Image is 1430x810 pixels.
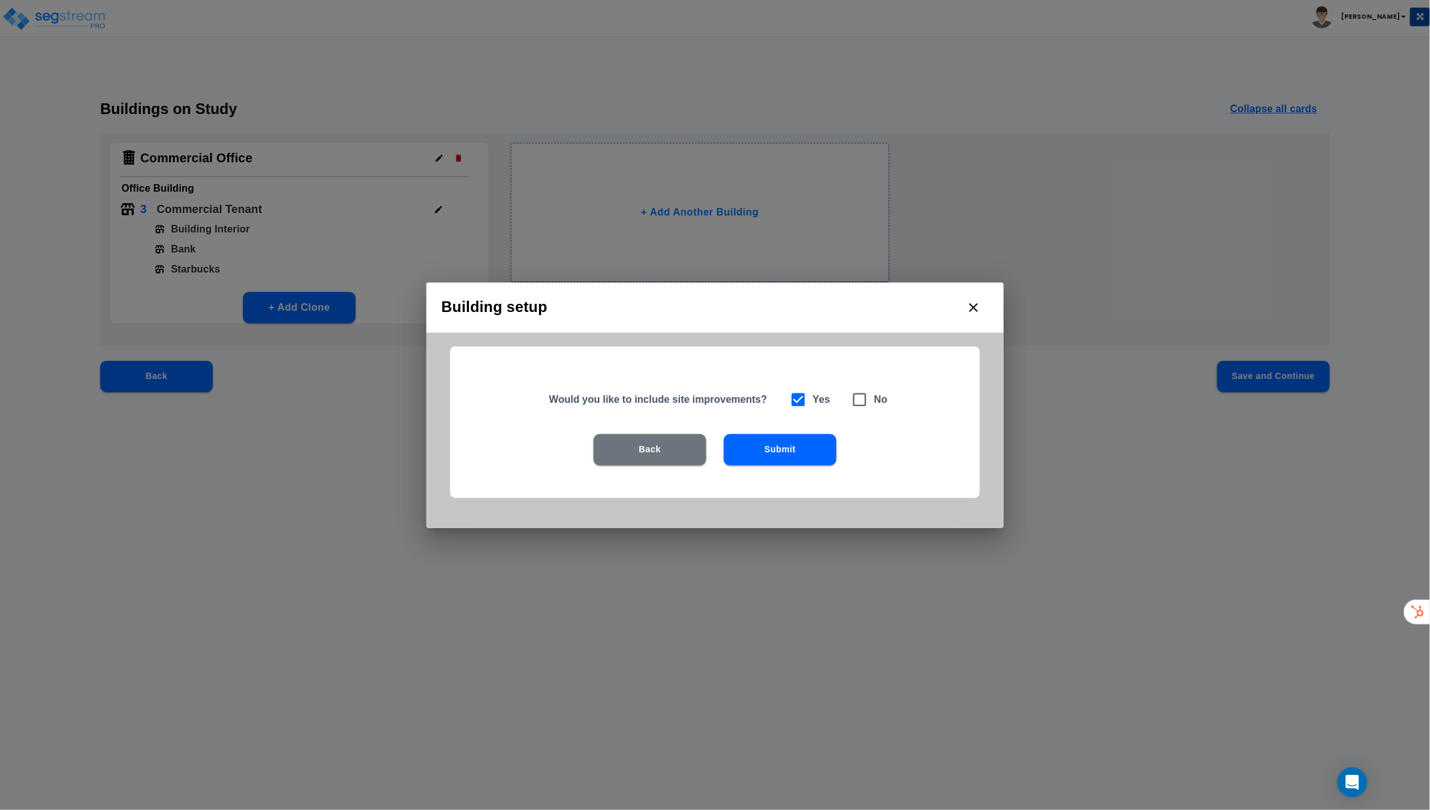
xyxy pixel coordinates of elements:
[1337,767,1367,797] div: Open Intercom Messenger
[874,391,888,408] h6: No
[549,393,774,406] h5: Would you like to include site improvements?
[594,434,706,465] button: Back
[959,293,989,323] button: close
[724,434,836,465] button: Submit
[813,391,830,408] h6: Yes
[426,283,1004,333] h2: Building setup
